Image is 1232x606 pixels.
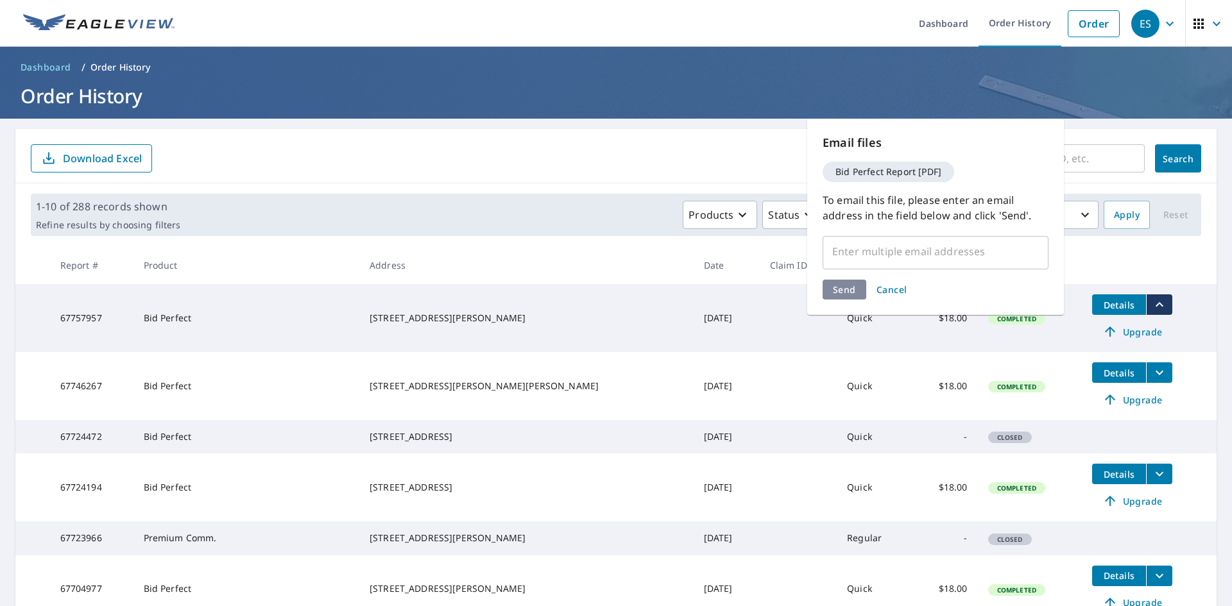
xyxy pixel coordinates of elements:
td: Quick [837,420,912,453]
span: Details [1100,569,1138,582]
span: Search [1165,153,1191,165]
li: / [81,60,85,75]
div: [STREET_ADDRESS] [370,430,683,443]
p: To email this file, please enter an email address in the field below and click 'Send'. [823,192,1048,223]
a: Order [1068,10,1120,37]
button: detailsBtn-67704977 [1092,566,1146,586]
span: Completed [989,314,1044,323]
span: Apply [1114,207,1140,223]
td: 67723966 [50,521,133,555]
button: detailsBtn-67724194 [1092,464,1146,484]
p: Status [768,207,800,223]
div: [STREET_ADDRESS] [370,481,683,494]
button: Apply [1104,201,1150,229]
th: Report # [50,246,133,284]
button: Download Excel [31,144,152,173]
div: [STREET_ADDRESS][PERSON_NAME] [370,312,683,324]
span: Details [1100,468,1138,480]
button: filesDropdownBtn-67757957 [1146,294,1172,315]
td: $18.00 [912,352,978,420]
th: Date [694,246,760,284]
button: Cancel [871,280,912,299]
span: Closed [989,433,1031,442]
a: Upgrade [1092,491,1172,511]
button: detailsBtn-67757957 [1092,294,1146,315]
td: Quick [837,352,912,420]
span: Details [1100,367,1138,379]
td: - [912,521,978,555]
button: Status [762,201,823,229]
td: Bid Perfect [133,420,359,453]
span: Bid Perfect Report [PDF] [828,167,949,176]
td: Premium Comm. [133,521,359,555]
img: EV Logo [23,14,175,33]
td: [DATE] [694,420,760,453]
td: $18.00 [912,453,978,521]
td: Quick [837,284,912,352]
span: Upgrade [1100,493,1165,509]
td: [DATE] [694,352,760,420]
td: Regular [837,521,912,555]
th: Address [359,246,694,284]
h1: Order History [15,83,1217,109]
div: [STREET_ADDRESS][PERSON_NAME] [370,532,683,544]
span: Upgrade [1100,324,1165,339]
span: Closed [989,535,1031,544]
td: Quick [837,453,912,521]
div: [STREET_ADDRESS][PERSON_NAME][PERSON_NAME] [370,380,683,392]
p: Order History [90,61,151,74]
nav: breadcrumb [15,57,1217,78]
button: Search [1155,144,1201,173]
div: ES [1131,10,1159,38]
p: 1-10 of 288 records shown [36,199,180,214]
button: detailsBtn-67746267 [1092,362,1146,383]
td: Bid Perfect [133,352,359,420]
button: filesDropdownBtn-67704977 [1146,566,1172,586]
td: 67724194 [50,453,133,521]
td: 67724472 [50,420,133,453]
td: Bid Perfect [133,453,359,521]
th: Claim ID [760,246,837,284]
button: Products [683,201,757,229]
td: - [912,420,978,453]
td: [DATE] [694,521,760,555]
td: Bid Perfect [133,284,359,352]
p: Refine results by choosing filters [36,219,180,231]
span: Completed [989,382,1044,391]
button: filesDropdownBtn-67746267 [1146,362,1172,383]
span: Completed [989,484,1044,492]
a: Upgrade [1092,321,1172,342]
p: Download Excel [63,151,142,165]
p: Products [689,207,733,223]
span: Details [1100,299,1138,311]
td: $18.00 [912,284,978,352]
span: Dashboard [21,61,71,74]
td: [DATE] [694,453,760,521]
span: Cancel [877,283,907,296]
th: Product [133,246,359,284]
p: Email files [823,134,1048,151]
td: 67746267 [50,352,133,420]
input: Enter multiple email addresses [828,239,1023,264]
a: Upgrade [1092,389,1172,410]
a: Dashboard [15,57,76,78]
td: [DATE] [694,284,760,352]
span: Upgrade [1100,392,1165,407]
div: [STREET_ADDRESS][PERSON_NAME] [370,582,683,595]
td: 67757957 [50,284,133,352]
span: Completed [989,585,1044,594]
button: filesDropdownBtn-67724194 [1146,464,1172,484]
